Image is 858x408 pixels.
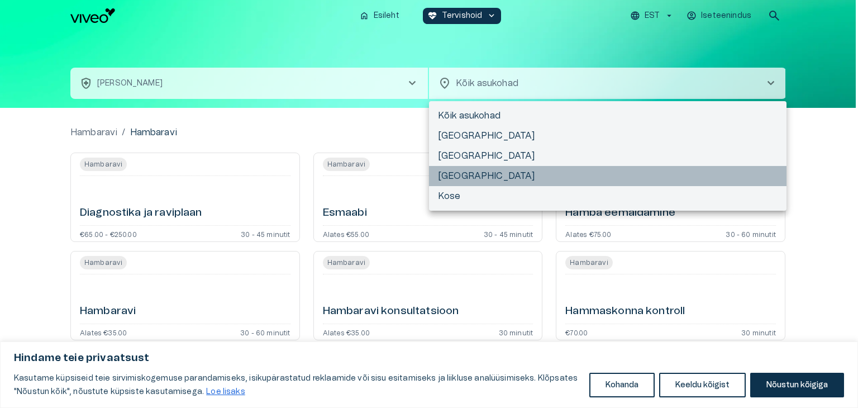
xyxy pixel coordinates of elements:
[429,146,786,166] li: [GEOGRAPHIC_DATA]
[57,9,74,18] span: Help
[206,387,246,396] a: Loe lisaks
[429,106,786,126] li: Kõik asukohad
[14,352,844,365] p: Hindame teie privaatsust
[429,166,786,186] li: [GEOGRAPHIC_DATA]
[750,373,844,397] button: Nõustun kõigiga
[429,186,786,206] li: Kose
[429,126,786,146] li: [GEOGRAPHIC_DATA]
[659,373,746,397] button: Keeldu kõigist
[14,372,581,398] p: Kasutame küpsiseid teie sirvimiskogemuse parandamiseks, isikupärastatud reklaamide või sisu esita...
[589,373,655,397] button: Kohanda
